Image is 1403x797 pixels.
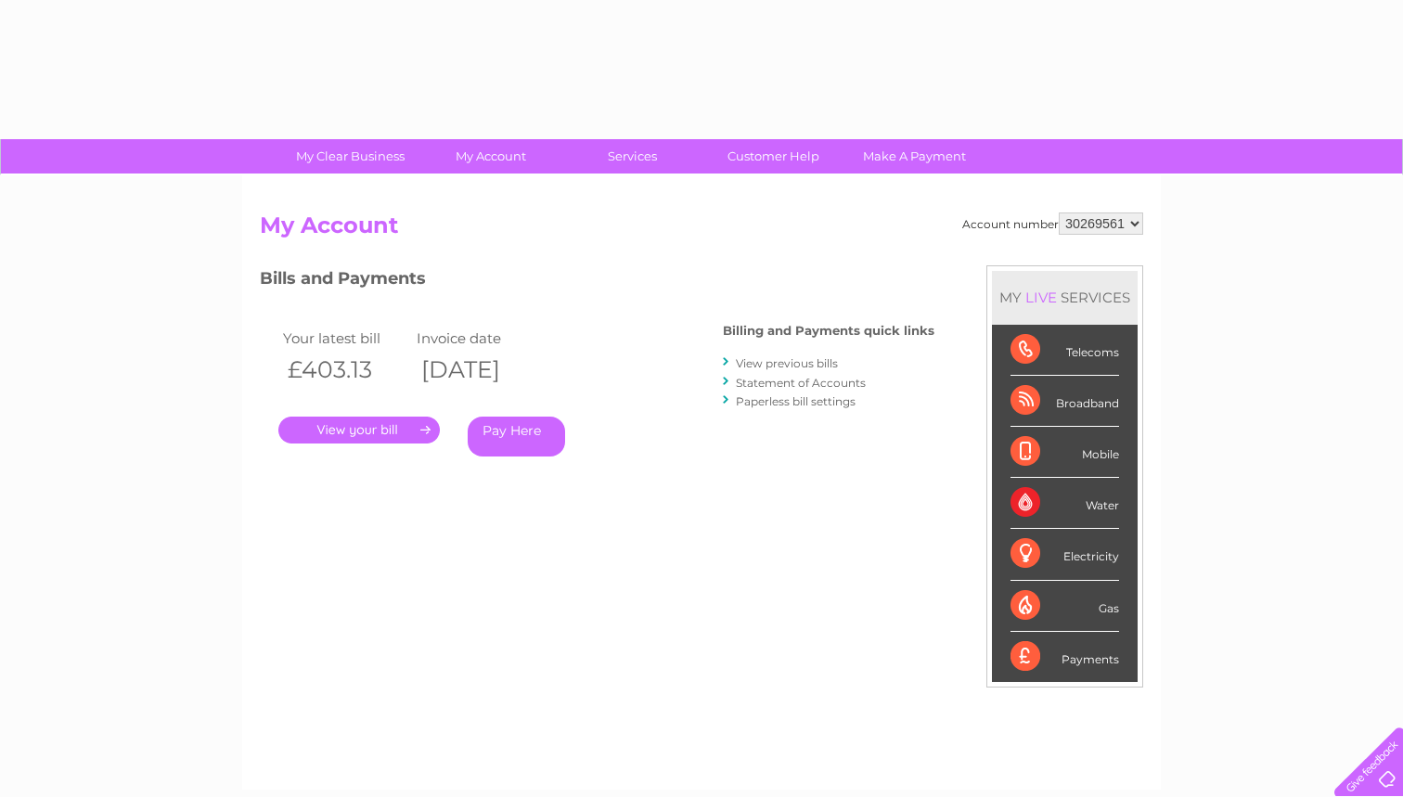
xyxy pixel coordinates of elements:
a: . [278,417,440,443]
h2: My Account [260,212,1143,248]
h4: Billing and Payments quick links [723,324,934,338]
h3: Bills and Payments [260,265,934,298]
a: Customer Help [697,139,850,174]
div: Broadband [1010,376,1119,427]
div: MY SERVICES [992,271,1138,324]
div: Account number [962,212,1143,235]
th: [DATE] [412,351,546,389]
a: View previous bills [736,356,838,370]
td: Your latest bill [278,326,412,351]
a: Pay Here [468,417,565,456]
a: My Account [415,139,568,174]
a: My Clear Business [274,139,427,174]
div: Water [1010,478,1119,529]
a: Services [556,139,709,174]
a: Paperless bill settings [736,394,856,408]
div: Electricity [1010,529,1119,580]
div: Payments [1010,632,1119,682]
div: LIVE [1022,289,1061,306]
th: £403.13 [278,351,412,389]
div: Telecoms [1010,325,1119,376]
div: Gas [1010,581,1119,632]
td: Invoice date [412,326,546,351]
div: Mobile [1010,427,1119,478]
a: Statement of Accounts [736,376,866,390]
a: Make A Payment [838,139,991,174]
